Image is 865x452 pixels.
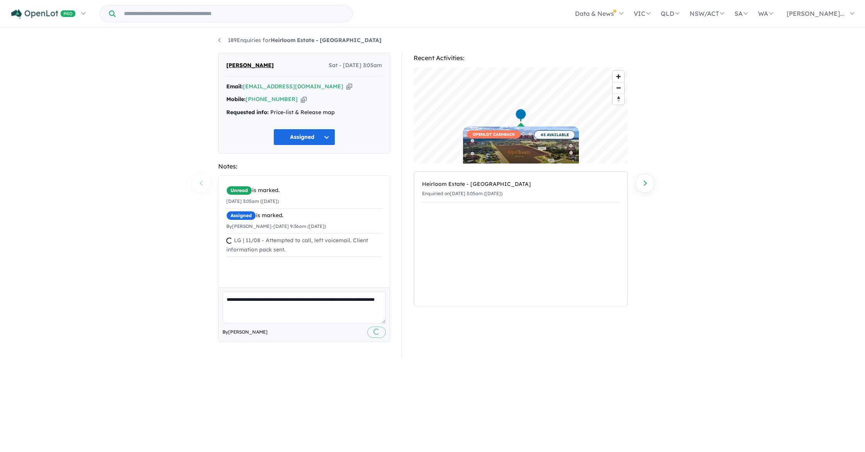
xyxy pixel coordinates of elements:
[422,176,619,202] a: Heirloom Estate - [GEOGRAPHIC_DATA]Enquiried on[DATE] 3:05am ([DATE])
[271,37,382,44] strong: Heirloom Estate - [GEOGRAPHIC_DATA]
[613,93,624,105] button: Reset bearing to north
[226,61,274,70] span: [PERSON_NAME]
[226,186,382,195] div: is marked.
[422,180,619,189] div: Heirloom Estate - [GEOGRAPHIC_DATA]
[467,130,521,138] span: OPENLOT CASHBACK
[11,9,76,19] img: Openlot PRO Logo White
[787,10,845,17] span: [PERSON_NAME]...
[218,161,390,172] div: Notes:
[226,211,256,220] span: Assigned
[613,71,624,82] button: Zoom in
[226,83,243,90] strong: Email:
[218,36,647,45] nav: breadcrumb
[414,67,628,164] canvas: Map
[117,5,351,22] input: Try estate name, suburb, builder or developer
[613,83,624,93] span: Zoom out
[515,108,527,123] div: Map marker
[226,237,368,253] span: LG | 11/08 - Attempted to call, left voicemail. Client information pack sent.
[613,94,624,105] span: Reset bearing to north
[226,96,246,103] strong: Mobile:
[226,211,382,220] div: is marked.
[346,83,352,91] button: Copy
[226,108,382,117] div: Price-list & Release map
[218,37,382,44] a: 189Enquiries forHeirloom Estate - [GEOGRAPHIC_DATA]
[534,130,575,139] span: 45 AVAILABLE
[226,198,279,204] small: [DATE] 3:05am ([DATE])
[222,328,268,336] span: By [PERSON_NAME]
[301,95,307,103] button: Copy
[226,186,252,195] span: Unread
[463,126,579,184] a: OPENLOT CASHBACK 45 AVAILABLE
[246,96,298,103] a: [PHONE_NUMBER]
[414,53,628,63] div: Recent Activities:
[243,83,343,90] a: [EMAIL_ADDRESS][DOMAIN_NAME]
[226,223,326,229] small: By [PERSON_NAME] - [DATE] 9:36am ([DATE])
[422,191,502,196] small: Enquiried on [DATE] 3:05am ([DATE])
[273,129,335,145] button: Assigned
[613,82,624,93] button: Zoom out
[329,61,382,70] span: Sat - [DATE] 3:05am
[226,109,269,116] strong: Requested info:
